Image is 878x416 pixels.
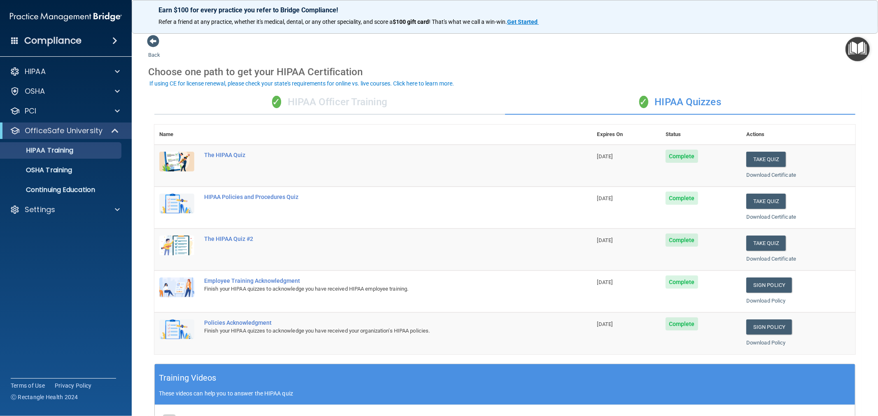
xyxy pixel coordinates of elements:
a: Download Certificate [746,256,796,262]
a: Download Certificate [746,172,796,178]
div: Employee Training Acknowledgment [204,277,551,284]
a: OSHA [10,86,120,96]
div: HIPAA Policies and Procedures Quiz [204,194,551,200]
span: [DATE] [597,321,613,327]
th: Name [154,125,199,145]
a: OfficeSafe University [10,126,119,136]
div: HIPAA Quizzes [505,90,856,115]
span: Complete [666,150,698,163]
a: Download Policy [746,298,786,304]
img: PMB logo [10,9,122,25]
a: Get Started [507,18,539,25]
a: PCI [10,106,120,116]
h4: Compliance [24,35,82,46]
a: Sign Policy [746,277,792,293]
button: Take Quiz [746,236,786,251]
p: Settings [25,205,55,215]
span: Complete [666,275,698,289]
span: Complete [666,233,698,247]
span: ✓ [272,96,281,108]
p: Continuing Education [5,186,118,194]
div: Choose one path to get your HIPAA Certification [148,60,862,84]
strong: $100 gift card [393,18,429,25]
a: Sign Policy [746,319,792,335]
a: Privacy Policy [55,381,92,390]
span: [DATE] [597,237,613,243]
div: If using CE for license renewal, please check your state's requirements for online vs. live cours... [149,81,454,86]
a: HIPAA [10,67,120,76]
strong: Get Started [507,18,538,25]
span: [DATE] [597,195,613,201]
span: Ⓒ Rectangle Health 2024 [11,393,78,401]
p: HIPAA [25,67,46,76]
span: Complete [666,192,698,205]
div: Finish your HIPAA quizzes to acknowledge you have received HIPAA employee training. [204,284,551,294]
h5: Training Videos [159,371,217,385]
div: HIPAA Officer Training [154,90,505,115]
button: If using CE for license renewal, please check your state's requirements for online vs. live cours... [148,79,455,88]
div: The HIPAA Quiz [204,152,551,158]
span: Complete [666,317,698,330]
a: Back [148,42,160,58]
span: Refer a friend at any practice, whether it's medical, dental, or any other speciality, and score a [158,18,393,25]
p: These videos can help you to answer the HIPAA quiz [159,390,851,397]
p: PCI [25,106,36,116]
p: OSHA [25,86,45,96]
button: Open Resource Center [845,37,870,61]
a: Download Certificate [746,214,796,220]
p: OSHA Training [5,166,72,174]
span: ✓ [639,96,648,108]
div: Finish your HIPAA quizzes to acknowledge you have received your organization’s HIPAA policies. [204,326,551,336]
button: Take Quiz [746,152,786,167]
span: [DATE] [597,279,613,285]
span: ! That's what we call a win-win. [429,18,507,25]
p: OfficeSafe University [25,126,102,136]
th: Actions [741,125,855,145]
a: Settings [10,205,120,215]
button: Take Quiz [746,194,786,209]
div: Policies Acknowledgment [204,319,551,326]
div: The HIPAA Quiz #2 [204,236,551,242]
p: Earn $100 for every practice you refer to Bridge Compliance! [158,6,851,14]
a: Download Policy [746,340,786,346]
a: Terms of Use [11,381,45,390]
span: [DATE] [597,153,613,159]
th: Expires On [592,125,661,145]
th: Status [661,125,741,145]
p: HIPAA Training [5,146,73,155]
